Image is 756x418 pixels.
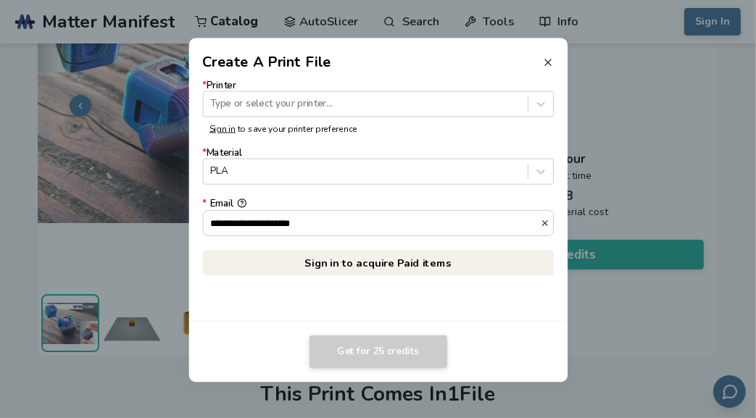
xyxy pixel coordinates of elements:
[209,124,547,134] p: to save your printer preference
[210,99,213,109] input: *PrinterType or select your printer...
[202,51,331,72] h2: Create A Print File
[540,218,553,227] button: *Email
[202,80,554,117] label: Printer
[202,148,554,185] label: Material
[203,210,540,235] input: *Email
[209,122,236,134] a: Sign in
[237,198,246,208] button: *Email
[202,250,554,276] a: Sign in to acquire Paid items
[202,198,554,209] div: Email
[310,335,447,369] button: Get for 25 credits
[210,167,213,177] input: *MaterialPLA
